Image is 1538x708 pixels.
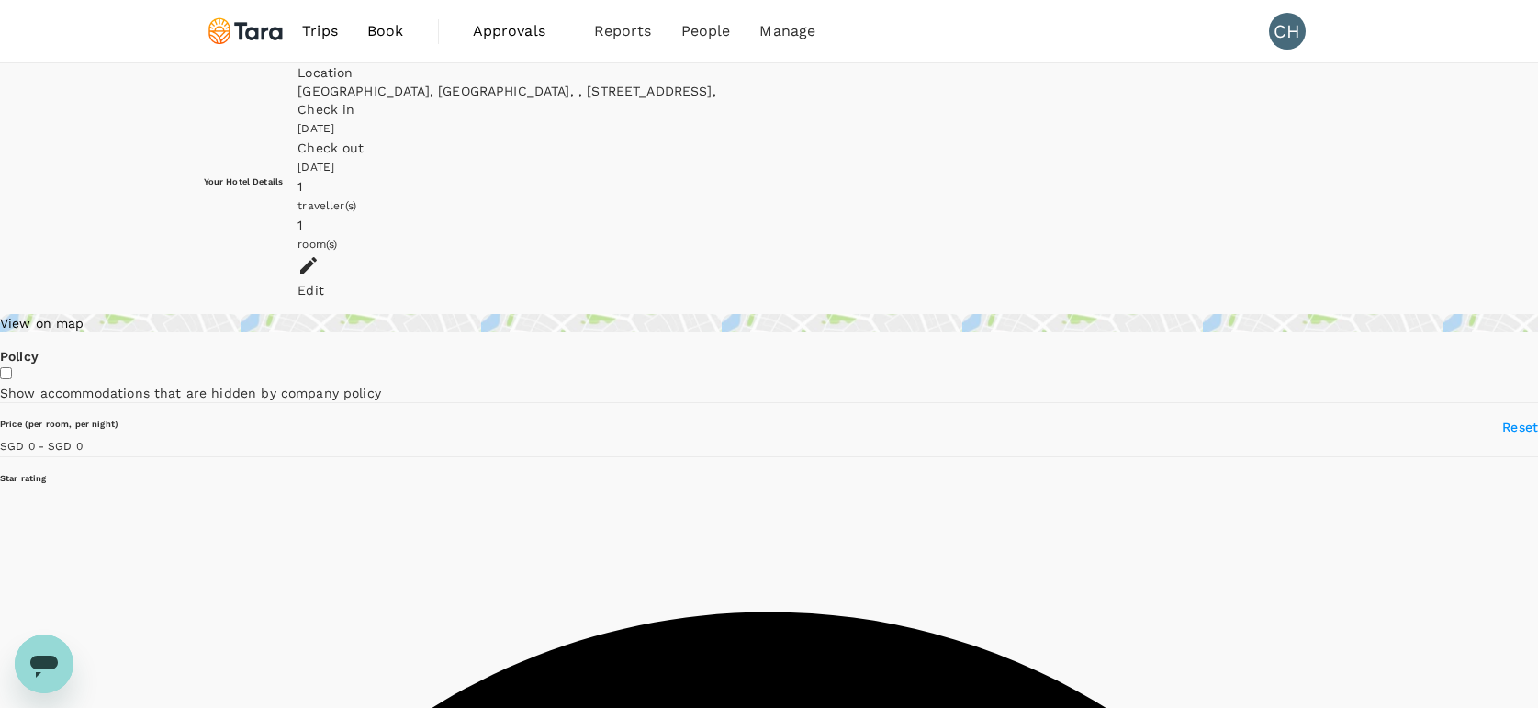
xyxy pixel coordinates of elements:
[473,20,565,42] span: Approvals
[297,122,334,135] span: [DATE]
[297,161,334,174] span: [DATE]
[204,11,288,51] img: Tara Climate Ltd
[204,175,284,187] h6: Your Hotel Details
[297,63,1334,82] div: Location
[594,20,652,42] span: Reports
[297,139,1334,157] div: Check out
[759,20,815,42] span: Manage
[297,199,356,212] span: traveller(s)
[297,82,1334,100] div: [GEOGRAPHIC_DATA], [GEOGRAPHIC_DATA], , [STREET_ADDRESS],
[297,216,1334,234] div: 1
[1269,13,1306,50] div: CH
[297,177,1334,196] div: 1
[297,100,1334,118] div: Check in
[302,20,338,42] span: Trips
[1502,420,1538,434] span: Reset
[681,20,731,42] span: People
[367,20,404,42] span: Book
[15,635,73,693] iframe: Button to launch messaging window
[297,238,337,251] span: room(s)
[297,281,1334,299] div: Edit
